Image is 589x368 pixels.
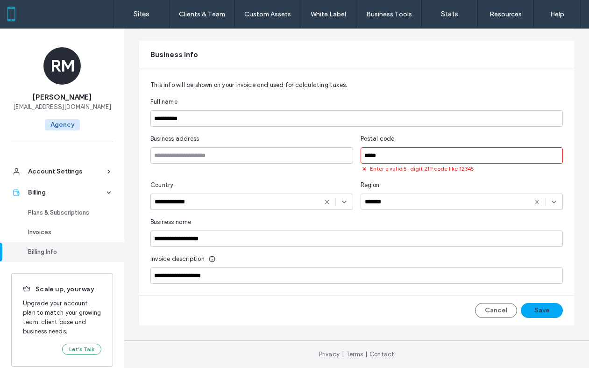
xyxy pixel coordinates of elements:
label: Stats [441,10,458,18]
span: Country [150,180,173,190]
span: Agency [45,119,80,130]
button: Let’s Talk [62,344,101,355]
button: Cancel [475,303,517,318]
span: Enter a valid 5-digit ZIP code like 12345 [370,165,475,173]
label: Help [550,10,564,18]
span: Region [361,180,380,190]
span: [EMAIL_ADDRESS][DOMAIN_NAME] [13,102,111,112]
span: Business name [150,217,192,227]
label: Custom Assets [244,10,291,18]
button: Save [521,303,563,318]
span: | [342,351,344,358]
span: Business address [150,134,199,144]
a: Privacy [319,351,340,358]
div: RM [43,47,81,85]
label: White Label [311,10,346,18]
span: This info will be shown on your invoice and used for calculating taxes. [150,81,348,88]
span: [PERSON_NAME] [33,92,92,102]
a: Terms [346,351,363,358]
span: Business info [150,50,198,60]
div: Account Settings [28,167,105,176]
label: Clients & Team [179,10,225,18]
span: | [365,351,367,358]
span: Scale up, your way [23,285,101,295]
span: Invoice description [150,254,205,264]
div: Billing [28,188,105,197]
div: Billing Info [28,247,105,257]
span: Help [21,7,41,15]
label: Sites [134,10,149,18]
a: Contact [369,351,394,358]
div: Invoices [28,228,105,237]
span: Postal code [361,134,395,144]
span: Full name [150,97,177,107]
label: Resources [490,10,522,18]
label: Business Tools [366,10,412,18]
div: Plans & Subscriptions [28,208,105,217]
span: Upgrade your account plan to match your growing team, client base and business needs. [23,299,101,336]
